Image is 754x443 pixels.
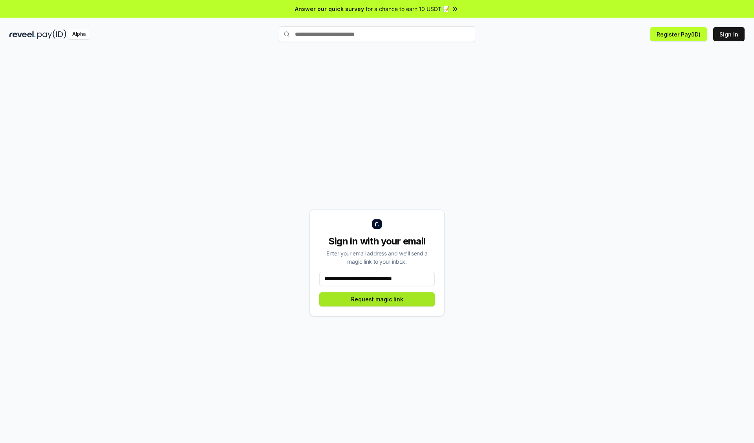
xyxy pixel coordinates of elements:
img: logo_small [372,219,382,229]
div: Alpha [68,29,90,39]
button: Request magic link [319,292,435,306]
img: reveel_dark [9,29,36,39]
span: for a chance to earn 10 USDT 📝 [366,5,450,13]
div: Sign in with your email [319,235,435,248]
div: Enter your email address and we’ll send a magic link to your inbox. [319,249,435,266]
button: Register Pay(ID) [650,27,707,41]
span: Answer our quick survey [295,5,364,13]
button: Sign In [713,27,745,41]
img: pay_id [37,29,66,39]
